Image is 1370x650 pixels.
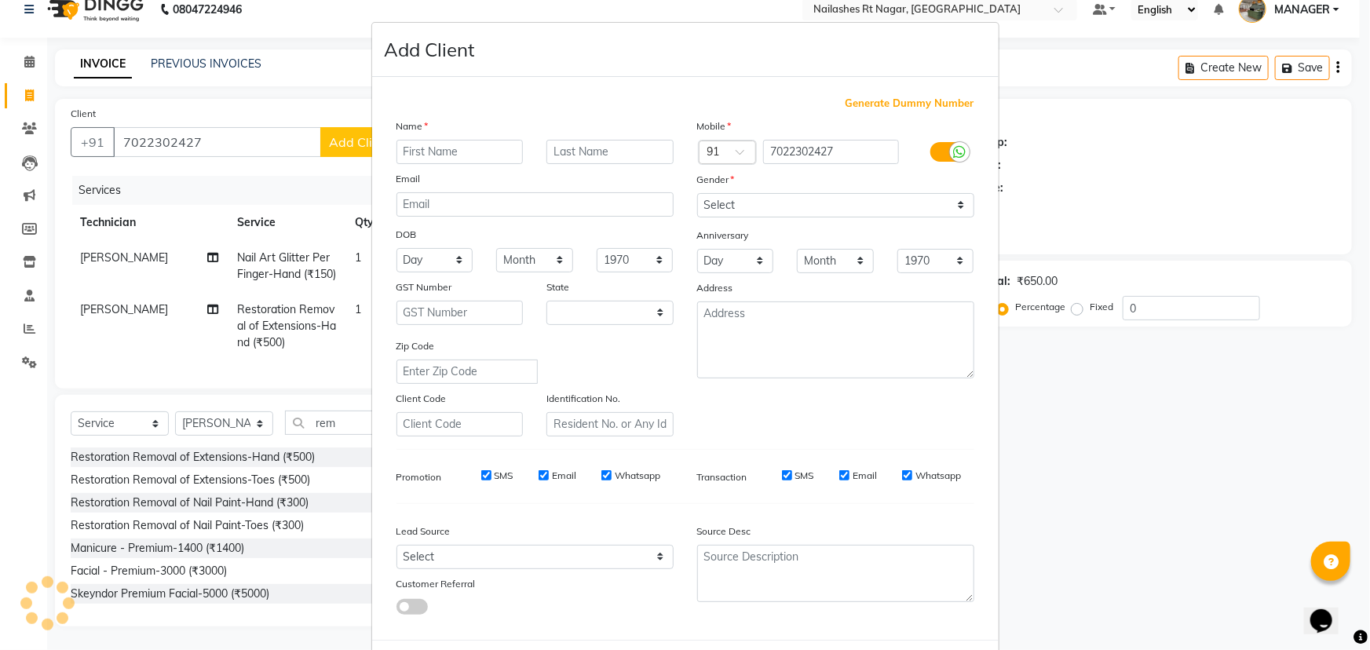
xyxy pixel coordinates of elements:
label: SMS [495,469,513,483]
label: Mobile [697,119,732,133]
label: Email [396,172,421,186]
label: Gender [697,173,735,187]
label: Email [853,469,877,483]
label: Name [396,119,429,133]
input: Mobile [763,140,899,164]
label: Zip Code [396,339,435,353]
label: State [546,280,569,294]
input: Resident No. or Any Id [546,412,674,436]
label: Email [552,469,576,483]
h4: Add Client [385,35,475,64]
iframe: chat widget [1304,587,1354,634]
input: Last Name [546,140,674,164]
input: Enter Zip Code [396,360,538,384]
label: Client Code [396,392,447,406]
label: GST Number [396,280,452,294]
label: Whatsapp [615,469,660,483]
label: Identification No. [546,392,620,406]
input: GST Number [396,301,524,325]
label: SMS [795,469,814,483]
input: Email [396,192,674,217]
input: First Name [396,140,524,164]
label: Transaction [697,470,747,484]
label: DOB [396,228,417,242]
span: Generate Dummy Number [846,96,974,111]
label: Address [697,281,733,295]
label: Source Desc [697,524,751,539]
input: Client Code [396,412,524,436]
label: Customer Referral [396,577,476,591]
label: Promotion [396,470,442,484]
label: Anniversary [697,228,749,243]
label: Lead Source [396,524,451,539]
label: Whatsapp [915,469,961,483]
